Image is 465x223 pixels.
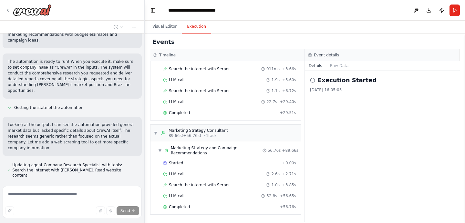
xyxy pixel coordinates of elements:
span: 1.1s [272,88,280,93]
span: LLM call [169,77,184,82]
span: 89.66s (+56.76s) [169,133,201,138]
div: Marketing Strategy Consultant [169,128,228,133]
button: Execution [182,20,211,34]
span: 1.0s [272,182,280,188]
span: Started [169,160,183,166]
span: Search the internet with Serper [169,182,230,188]
h3: Event details [314,53,339,58]
code: company_name [19,65,49,71]
span: LLM call [169,171,184,177]
span: ▼ [154,131,158,136]
span: • 1 task [204,133,217,138]
span: + 56.76s [280,204,296,209]
span: Marketing Strategy and Campaign Recommendations [171,145,263,156]
span: Search the internet with Serper [169,66,230,72]
span: Search the internet with Serper [169,88,230,93]
span: Completed [169,110,190,115]
button: Send [117,206,139,215]
span: LLM call [169,99,184,104]
button: Click to speak your automation idea [106,206,115,215]
span: ▼ [158,148,162,153]
span: 22.7s [266,99,277,104]
button: Switch to previous chat [111,23,126,31]
span: LLM call [169,193,184,199]
span: 911ms [266,66,280,72]
span: + 6.72s [282,88,296,93]
span: 52.8s [266,193,277,199]
span: Getting the state of the automation [14,105,83,110]
span: + 56.65s [280,193,296,199]
span: 2.6s [272,171,280,177]
span: Updating agent Company Research Specialist with tools: Search the internet with [PERSON_NAME], Re... [12,162,137,178]
span: + 2.71s [282,171,296,177]
span: 56.76s [268,148,281,153]
span: + 5.60s [282,77,296,82]
button: Raw Data [326,61,353,70]
button: Details [305,61,326,70]
p: Looking at the output, I can see the automation provided general market data but lacked specific ... [8,122,137,151]
button: Improve this prompt [5,206,14,215]
nav: breadcrumb [168,7,233,14]
button: Hide left sidebar [149,6,158,15]
h3: Timeline [159,53,176,58]
div: [DATE] 16:05:05 [310,87,455,92]
h2: Events [152,37,174,46]
span: + 29.51s [280,110,296,115]
span: + 3.85s [282,182,296,188]
button: Start a new chat [129,23,139,31]
button: Visual Editor [147,20,182,34]
span: Completed [169,204,190,209]
span: + 0.00s [282,160,296,166]
img: Logo [13,4,52,16]
span: 1.9s [272,77,280,82]
h2: Execution Started [318,76,377,85]
span: + 3.66s [282,66,296,72]
span: + 29.40s [280,99,296,104]
span: + 89.66s [282,148,298,153]
p: The automation is ready to run! When you execute it, make sure to set as "CrewAI" in the inputs. ... [8,59,137,93]
span: Send [120,208,130,213]
button: Upload files [96,206,105,215]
